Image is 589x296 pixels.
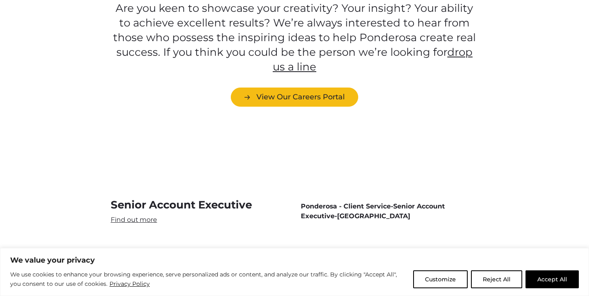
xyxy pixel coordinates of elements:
span: [GEOGRAPHIC_DATA] [337,212,410,220]
p: We value your privacy [10,255,579,265]
p: Are you keen to showcase your creativity? Your insight? Your ability to achieve excellent results... [111,1,478,75]
p: We use cookies to enhance your browsing experience, serve personalized ads or content, and analyz... [10,270,407,289]
button: Reject All [471,270,522,288]
button: Accept All [526,270,579,288]
button: Customize [413,270,468,288]
span: Ponderosa - Client Service [301,202,391,210]
a: Privacy Policy [109,279,150,289]
a: Senior Account Executive [111,198,288,224]
a: View Our Careers Portal [231,88,358,107]
span: Senior Account Executive [301,202,445,220]
span: - - [301,202,478,221]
